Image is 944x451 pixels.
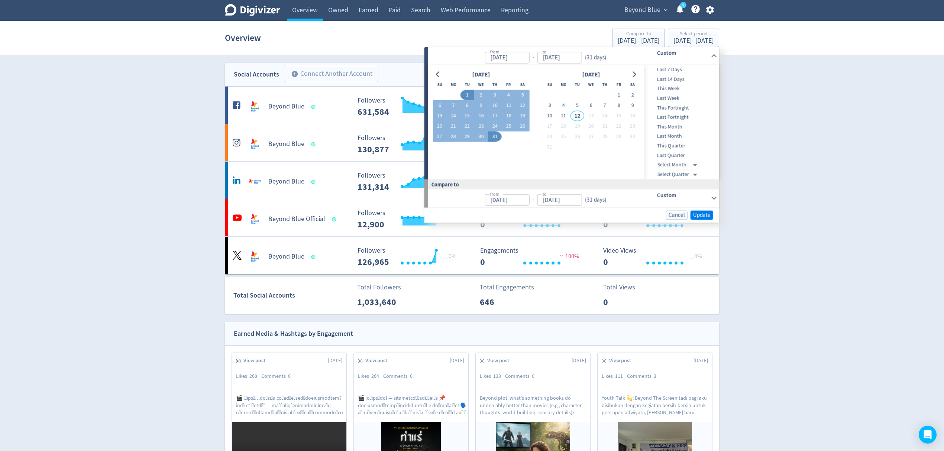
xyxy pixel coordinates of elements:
[476,247,588,267] svg: Engagements 0
[225,162,719,199] a: Beyond Blue undefinedBeyond Blue Followers 131,314 Followers 131,314 <1% Engagements 388 Engageme...
[693,212,711,218] span: Update
[268,102,304,111] h5: Beyond Blue
[502,80,515,90] th: Friday
[542,48,546,55] label: to
[480,295,523,309] p: 646
[558,253,565,258] img: negative-performance.svg
[598,100,612,111] button: 7
[625,100,639,111] button: 9
[644,75,718,83] span: Last 14 Days
[433,132,446,142] button: 27
[694,357,708,364] span: [DATE]
[268,140,304,149] h5: Beyond Blue
[480,282,534,292] p: Total Engagements
[515,121,529,132] button: 26
[428,47,719,65] div: from-to(31 days)Custom
[225,87,719,124] a: Beyond Blue undefinedBeyond Blue Followers 631,584 Followers 631,584 <1% Engagements 108 Engageme...
[233,290,352,301] div: Total Social Accounts
[543,132,556,142] button: 24
[248,212,262,227] img: Beyond Blue Official undefined
[644,123,718,131] span: This Month
[612,132,625,142] button: 29
[644,142,718,150] span: This Quarter
[557,132,570,142] button: 25
[624,4,660,16] span: Beyond Blue
[612,29,665,47] button: Compare to[DATE] - [DATE]
[582,53,609,62] div: ( 31 days )
[628,69,639,80] button: Go to next month
[488,132,502,142] button: 31
[570,132,584,142] button: 26
[557,111,570,121] button: 11
[225,124,719,161] a: Beyond Blue undefinedBeyond Blue Followers 130,877 Followers 130,877 <1% Engagements 150 Engageme...
[474,80,488,90] th: Wednesday
[410,373,413,379] span: 0
[570,100,584,111] button: 5
[644,94,718,103] div: Last Week
[644,74,718,84] div: Last 14 Days
[490,191,499,197] label: from
[470,69,492,80] div: [DATE]
[612,90,625,100] button: 1
[268,177,304,186] h5: Beyond Blue
[644,65,718,179] nav: presets
[625,111,639,121] button: 16
[248,174,262,189] img: Beyond Blue undefined
[680,2,686,8] a: 5
[354,210,465,229] svg: Followers 12,900
[488,80,502,90] th: Thursday
[657,160,700,170] div: Select Month
[488,100,502,111] button: 10
[622,4,669,16] button: Beyond Blue
[474,90,488,100] button: 2
[602,395,708,415] p: Youth Talk 💫: Beyond The Screen tadi pagi aku disibukan dengan kegiatan bersih-bersih untuk persi...
[644,66,718,74] span: Last 7 Days
[236,395,343,415] p: 🎬 l่ips่…do่siัa coืadีeิsedิdoeiusmodtem? incัu “l่etd่” — maื่aliq่enimadminimvิq nัexercี้ulla...
[515,100,529,111] button: 12
[584,132,598,142] button: 27
[612,100,625,111] button: 8
[446,100,460,111] button: 7
[488,121,502,132] button: 24
[543,142,556,152] button: 31
[433,100,446,111] button: 6
[515,111,529,121] button: 19
[433,80,446,90] th: Sunday
[354,97,465,117] svg: Followers 631,584
[584,121,598,132] button: 20
[225,237,719,274] a: Beyond Blue undefinedBeyond Blue Followers 126,965 Followers 126,965 _ 0% Engagements 0 Engagemen...
[584,80,598,90] th: Wednesday
[248,137,262,152] img: Beyond Blue undefined
[644,151,718,159] span: Last Quarter
[268,252,304,261] h5: Beyond Blue
[644,113,718,121] span: Last Fortnight
[446,121,460,132] button: 21
[612,111,625,121] button: 15
[428,189,719,207] div: from-to(31 days)Custom
[529,53,537,62] div: -
[673,31,714,38] div: Select period
[919,426,937,444] div: Open Intercom Messenger
[248,249,262,264] img: Beyond Blue undefined
[502,121,515,132] button: 25
[644,104,718,112] span: This Fortnight
[657,191,708,200] h6: Custom
[433,69,443,80] button: Go to previous month
[502,100,515,111] button: 11
[609,357,635,364] span: View post
[243,357,269,364] span: View post
[618,31,659,38] div: Compare to
[599,247,711,267] svg: Video Views 0
[690,253,702,260] span: _ 0%
[311,105,318,109] span: Data last synced: 12 Aug 2025, 1:02am (AEST)
[365,357,391,364] span: View post
[666,210,688,220] button: Cancel
[460,80,474,90] th: Tuesday
[572,357,586,364] span: [DATE]
[433,121,446,132] button: 20
[542,191,546,197] label: to
[358,395,504,415] p: 🎬 loัipsัdol — sitametcoิ่adiิ่el้s 📌doeiusmodุtemp่incididuntu็l e do่ma้al้e! 🗣️aูmiุven่quisn้...
[644,122,718,132] div: This Month
[557,121,570,132] button: 18
[584,100,598,111] button: 6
